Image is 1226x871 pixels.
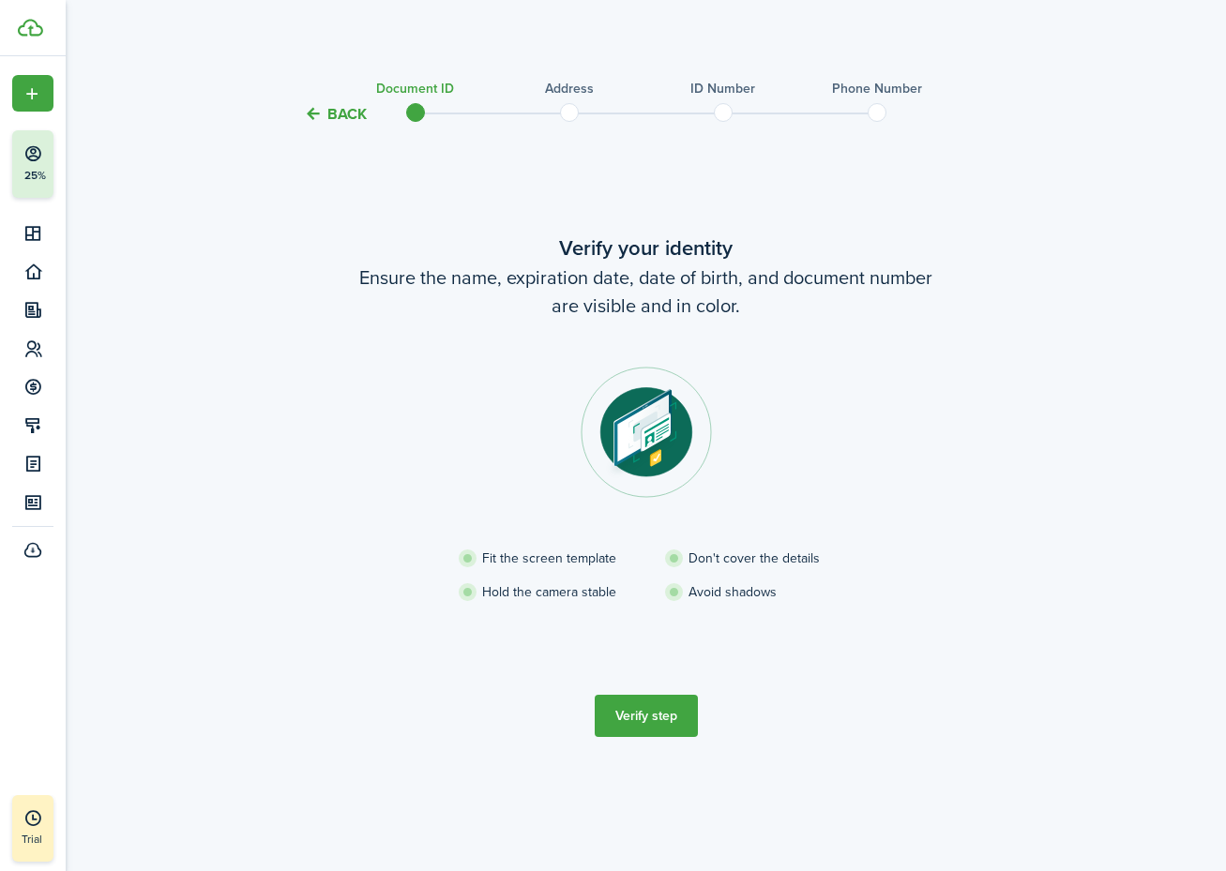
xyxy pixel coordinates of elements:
img: Document step [581,367,712,498]
button: Back [304,104,367,124]
li: Avoid shadows [665,582,871,602]
li: Fit the screen template [459,548,665,568]
li: Hold the camera stable [459,582,665,602]
p: 25% [23,168,47,184]
h3: Phone Number [832,79,922,98]
h3: Document ID [376,79,454,98]
button: Open menu [12,75,53,112]
a: Trial [12,795,53,862]
img: TenantCloud [18,19,43,37]
wizard-step-header-description: Ensure the name, expiration date, date of birth, and document number are visible and in color. [252,263,1040,320]
button: 25% [12,130,168,198]
wizard-step-header-title: Verify your identity [252,233,1040,263]
button: Verify step [595,695,698,737]
h3: Address [545,79,594,98]
li: Don't cover the details [665,548,871,568]
p: Trial [22,831,97,848]
h3: ID Number [690,79,755,98]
